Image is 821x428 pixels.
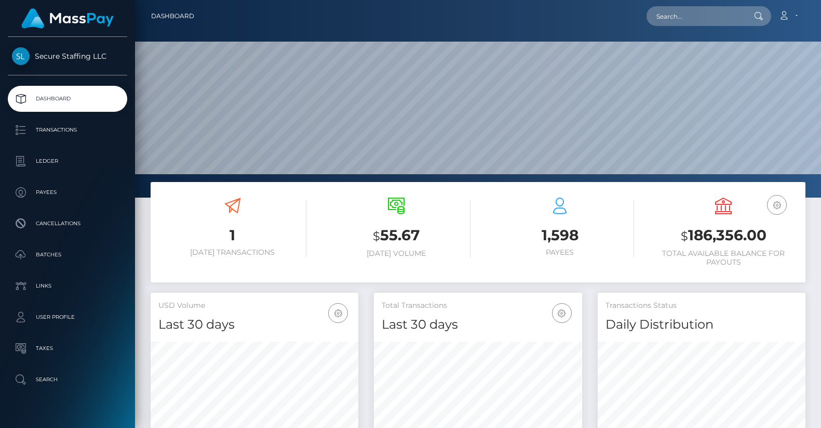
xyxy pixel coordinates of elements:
[8,211,127,237] a: Cancellations
[12,247,123,263] p: Batches
[158,316,351,334] h4: Last 30 days
[605,316,798,334] h4: Daily Distribution
[8,335,127,361] a: Taxes
[12,91,123,107] p: Dashboard
[12,216,123,231] p: Cancellations
[12,153,123,169] p: Ledger
[8,148,127,174] a: Ledger
[12,309,123,325] p: User Profile
[12,122,123,138] p: Transactions
[12,47,30,65] img: Secure Staffing LLC
[8,86,127,112] a: Dashboard
[605,301,798,311] h5: Transactions Status
[650,225,798,247] h3: 186,356.00
[373,229,380,243] small: $
[382,301,574,311] h5: Total Transactions
[486,225,634,245] h3: 1,598
[12,185,123,200] p: Payees
[8,304,127,330] a: User Profile
[8,179,127,205] a: Payees
[681,229,688,243] small: $
[12,278,123,294] p: Links
[8,51,127,61] span: Secure Staffing LLC
[8,117,127,143] a: Transactions
[158,248,306,257] h6: [DATE] Transactions
[12,372,123,387] p: Search
[647,6,744,26] input: Search...
[12,341,123,356] p: Taxes
[322,249,470,258] h6: [DATE] Volume
[158,301,351,311] h5: USD Volume
[322,225,470,247] h3: 55.67
[486,248,634,257] h6: Payees
[21,8,114,29] img: MassPay Logo
[382,316,574,334] h4: Last 30 days
[650,249,798,267] h6: Total Available Balance for Payouts
[8,367,127,393] a: Search
[151,5,194,27] a: Dashboard
[158,225,306,245] h3: 1
[8,242,127,268] a: Batches
[8,273,127,299] a: Links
